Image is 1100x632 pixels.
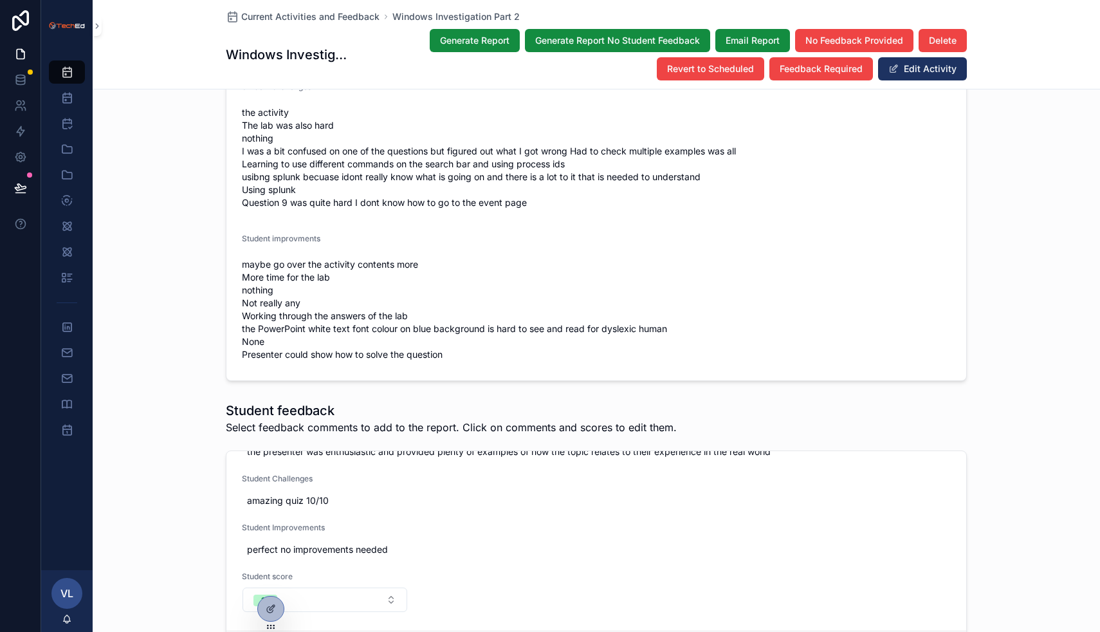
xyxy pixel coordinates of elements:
[440,34,509,47] span: Generate Report
[769,57,873,80] button: Feedback Required
[242,572,408,582] span: Student score
[241,10,380,23] span: Current Activities and Feedback
[242,258,951,361] span: maybe go over the activity contents more More time for the lab nothing Not really any Working thr...
[226,420,677,435] p: Select feedback comments to add to the report. Click on comments and scores to edit them.
[60,586,73,601] span: VL
[667,62,754,75] span: Revert to Scheduled
[726,34,780,47] span: Email Report
[247,494,946,507] span: amazing quiz 10/10
[261,595,270,606] div: 10
[795,29,913,52] button: No Feedback Provided
[49,21,85,30] img: App logo
[247,445,946,458] span: the presenter was enthusiastic and provided plenty of examples of how the topic relates to their ...
[226,10,380,23] a: Current Activities and Feedback
[243,588,407,612] button: Select Button
[430,29,520,52] button: Generate Report
[919,29,967,52] button: Delete
[780,62,863,75] span: Feedback Required
[525,29,710,52] button: Generate Report No Student Feedback
[41,51,93,458] div: scrollable content
[929,34,957,47] span: Delete
[392,10,520,23] a: Windows Investigation Part 2
[226,402,677,420] h1: Student feedback
[247,543,946,556] span: perfect no improvements needed
[242,523,951,533] span: Student Improvements
[242,474,951,484] span: Student Challenges
[657,57,764,80] button: Revert to Scheduled
[715,29,790,52] button: Email Report
[242,106,951,209] span: the activity The lab was also hard nothing I was a bit confused on one of the questions but figur...
[242,234,320,243] span: Student improvments
[805,34,903,47] span: No Feedback Provided
[535,34,700,47] span: Generate Report No Student Feedback
[878,57,967,80] button: Edit Activity
[226,46,353,64] h1: Windows Investigation Part 2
